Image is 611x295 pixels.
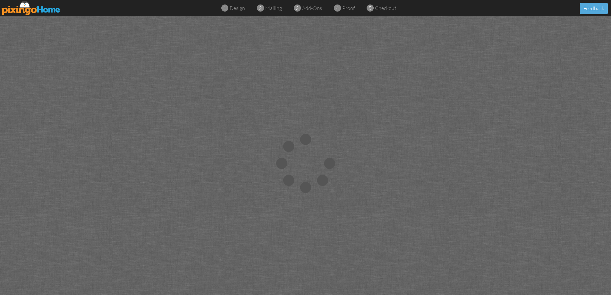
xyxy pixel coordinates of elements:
img: pixingo logo [2,1,61,15]
span: mailing [265,5,282,11]
button: Feedback [580,3,608,14]
span: design [230,5,245,11]
span: proof [342,5,355,11]
span: 2 [259,4,262,12]
span: checkout [375,5,396,11]
span: 3 [296,4,299,12]
span: 4 [336,4,339,12]
span: 1 [223,4,226,12]
span: 5 [369,4,371,12]
span: add-ons [302,5,322,11]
